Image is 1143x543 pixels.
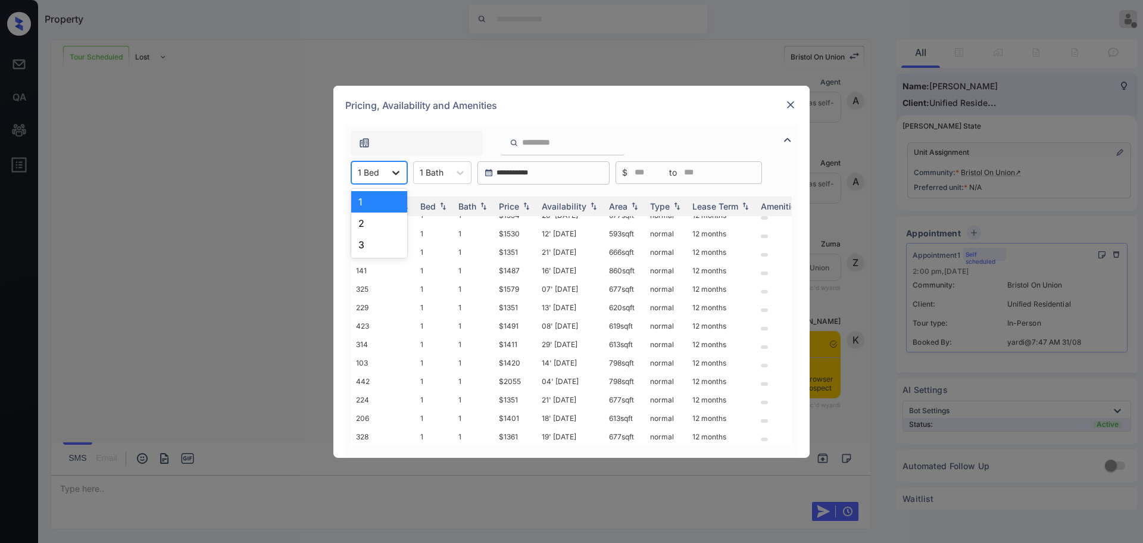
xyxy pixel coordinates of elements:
[494,335,537,354] td: $1411
[542,201,586,211] div: Availability
[358,137,370,149] img: icon-zuma
[351,317,416,335] td: 423
[629,202,641,210] img: sorting
[454,409,494,427] td: 1
[477,202,489,210] img: sorting
[688,243,756,261] td: 12 months
[416,224,454,243] td: 1
[351,298,416,317] td: 229
[537,372,604,391] td: 04' [DATE]
[537,224,604,243] td: 12' [DATE]
[537,427,604,446] td: 19' [DATE]
[604,409,645,427] td: 613 sqft
[494,354,537,372] td: $1420
[645,261,688,280] td: normal
[494,409,537,427] td: $1401
[688,372,756,391] td: 12 months
[537,243,604,261] td: 21' [DATE]
[669,166,677,179] span: to
[688,261,756,280] td: 12 months
[645,280,688,298] td: normal
[537,280,604,298] td: 07' [DATE]
[688,427,756,446] td: 12 months
[739,202,751,210] img: sorting
[645,372,688,391] td: normal
[604,261,645,280] td: 860 sqft
[688,280,756,298] td: 12 months
[688,317,756,335] td: 12 months
[650,201,670,211] div: Type
[333,86,810,125] div: Pricing, Availability and Amenities
[420,201,436,211] div: Bed
[537,354,604,372] td: 14' [DATE]
[454,280,494,298] td: 1
[454,224,494,243] td: 1
[416,243,454,261] td: 1
[537,317,604,335] td: 08' [DATE]
[351,409,416,427] td: 206
[604,243,645,261] td: 666 sqft
[437,202,449,210] img: sorting
[645,335,688,354] td: normal
[692,201,738,211] div: Lease Term
[494,261,537,280] td: $1487
[622,166,627,179] span: $
[688,354,756,372] td: 12 months
[604,427,645,446] td: 677 sqft
[416,280,454,298] td: 1
[780,133,795,147] img: icon-zuma
[416,391,454,409] td: 1
[604,391,645,409] td: 677 sqft
[785,99,797,111] img: close
[494,427,537,446] td: $1361
[494,298,537,317] td: $1351
[604,317,645,335] td: 619 sqft
[458,201,476,211] div: Bath
[645,298,688,317] td: normal
[645,243,688,261] td: normal
[761,201,801,211] div: Amenities
[510,138,519,148] img: icon-zuma
[537,261,604,280] td: 16' [DATE]
[351,280,416,298] td: 325
[454,261,494,280] td: 1
[494,317,537,335] td: $1491
[520,202,532,210] img: sorting
[416,354,454,372] td: 1
[645,224,688,243] td: normal
[645,391,688,409] td: normal
[351,213,407,234] div: 2
[671,202,683,210] img: sorting
[688,391,756,409] td: 12 months
[537,391,604,409] td: 21' [DATE]
[604,335,645,354] td: 613 sqft
[416,317,454,335] td: 1
[454,391,494,409] td: 1
[351,354,416,372] td: 103
[416,372,454,391] td: 1
[537,298,604,317] td: 13' [DATE]
[688,298,756,317] td: 12 months
[454,335,494,354] td: 1
[494,280,537,298] td: $1579
[604,372,645,391] td: 798 sqft
[494,391,537,409] td: $1351
[604,354,645,372] td: 798 sqft
[454,317,494,335] td: 1
[645,409,688,427] td: normal
[416,427,454,446] td: 1
[416,409,454,427] td: 1
[609,201,627,211] div: Area
[416,298,454,317] td: 1
[351,191,407,213] div: 1
[351,234,407,255] div: 3
[688,335,756,354] td: 12 months
[494,224,537,243] td: $1530
[494,243,537,261] td: $1351
[416,261,454,280] td: 1
[351,261,416,280] td: 141
[454,354,494,372] td: 1
[537,335,604,354] td: 29' [DATE]
[416,335,454,354] td: 1
[454,372,494,391] td: 1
